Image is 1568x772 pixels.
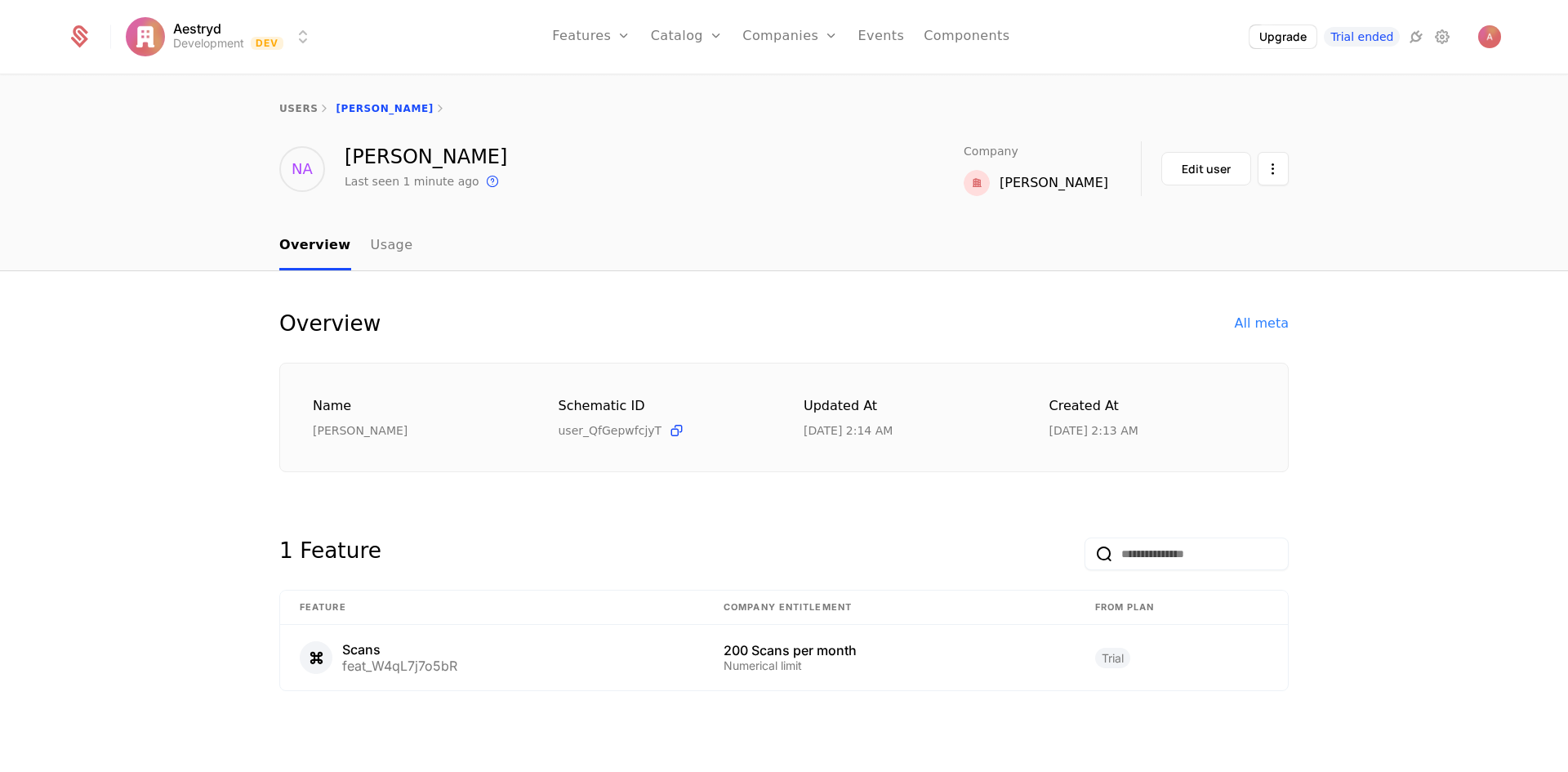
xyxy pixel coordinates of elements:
button: Upgrade [1249,25,1316,48]
div: feat_W4qL7j7o5bR [342,659,457,672]
div: Development [173,35,244,51]
div: Overview [279,310,381,337]
div: Updated at [804,396,1010,417]
div: [PERSON_NAME] [313,422,519,439]
div: Numerical limit [724,660,1055,672]
div: 9/28/25, 2:13 AM [1049,422,1138,439]
div: Edit user [1182,161,1231,177]
img: red.png [964,170,990,196]
div: [PERSON_NAME] [345,147,507,167]
a: Settings [1432,27,1452,47]
nav: Main [279,222,1289,270]
a: Usage [371,222,413,270]
button: Open user button [1478,25,1501,48]
span: Dev [251,37,284,50]
span: Company [964,145,1018,157]
button: Edit user [1161,152,1251,185]
span: user_QfGepwfcjyT [559,422,662,439]
a: Trial ended [1324,27,1400,47]
div: 200 Scans per month [724,644,1055,657]
button: Select environment [131,19,314,55]
span: Aestryd [173,22,221,35]
div: Schematic ID [559,396,765,416]
button: Select action [1258,152,1289,185]
a: Overview [279,222,351,270]
div: All meta [1235,314,1289,333]
span: Trial [1095,648,1130,668]
div: NA [279,146,325,192]
img: Aestryd [126,17,165,56]
div: Last seen 1 minute ago [345,173,479,190]
div: Scans [342,643,457,656]
th: Company Entitlement [704,591,1075,625]
th: From plan [1076,591,1288,625]
div: 9/28/25, 2:14 AM [804,422,893,439]
a: Integrations [1406,27,1426,47]
ul: Choose Sub Page [279,222,412,270]
div: [PERSON_NAME] [1000,173,1108,193]
img: aestryd-ziwa [1478,25,1501,48]
div: 1 Feature [279,538,381,570]
div: Created at [1049,396,1256,417]
a: users [279,103,318,114]
a: [PERSON_NAME] [964,170,1115,196]
div: Name [313,396,519,417]
th: Feature [280,591,704,625]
